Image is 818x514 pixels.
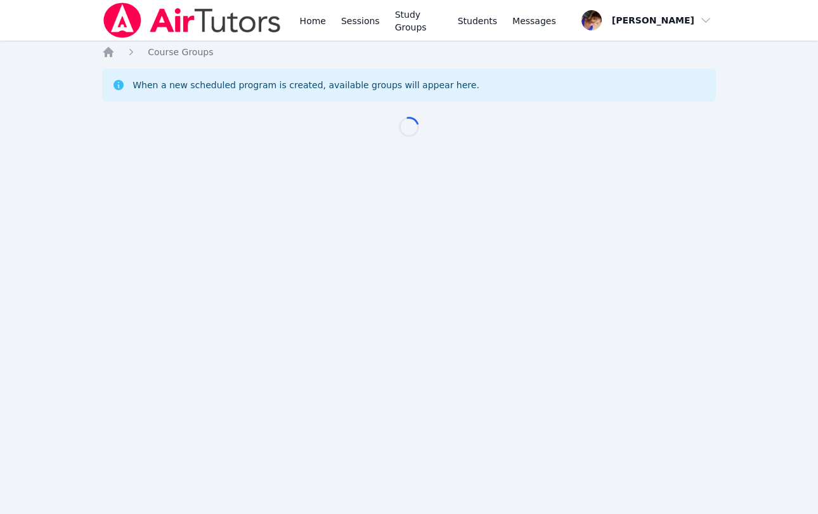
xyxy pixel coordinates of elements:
div: When a new scheduled program is created, available groups will appear here. [133,79,479,91]
span: Course Groups [148,47,213,57]
a: Course Groups [148,46,213,58]
span: Messages [512,15,556,27]
nav: Breadcrumb [102,46,716,58]
img: Air Tutors [102,3,282,38]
